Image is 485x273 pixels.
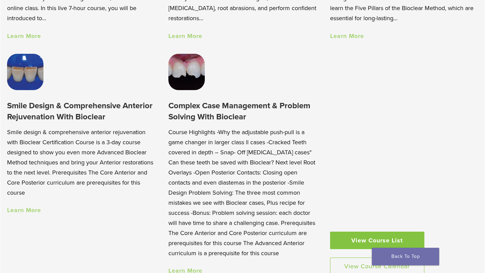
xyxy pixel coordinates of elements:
[168,127,317,258] p: Course Highlights -Why the adjustable push-pull is a game changer in larger class ll cases -Crack...
[372,248,439,265] a: Back To Top
[7,127,155,198] p: Smile design & comprehensive anterior rejuvenation with Bioclear Certification Course is a 3-day ...
[330,32,364,40] a: Learn More
[330,232,424,249] a: View Course List
[7,100,155,123] h3: Smile Design & Comprehensive Anterior Rejuvenation With Bioclear
[7,206,41,214] a: Learn More
[7,32,41,40] a: Learn More
[168,32,202,40] a: Learn More
[168,100,317,123] h3: Complex Case Management & Problem Solving With Bioclear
